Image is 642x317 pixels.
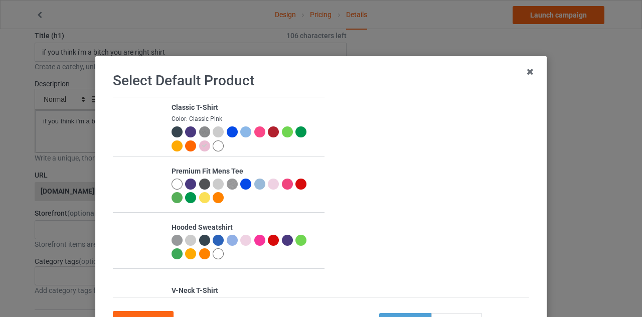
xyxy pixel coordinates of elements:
[172,167,319,177] div: Premium Fit Mens Tee
[172,286,319,296] div: V-Neck T-Shirt
[172,103,319,113] div: Classic T-Shirt
[199,126,210,137] img: heather_texture.png
[227,179,238,190] img: heather_texture.png
[113,72,529,90] h1: Select Default Product
[172,115,319,123] div: Color: Classic Pink
[172,223,319,233] div: Hooded Sweatshirt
